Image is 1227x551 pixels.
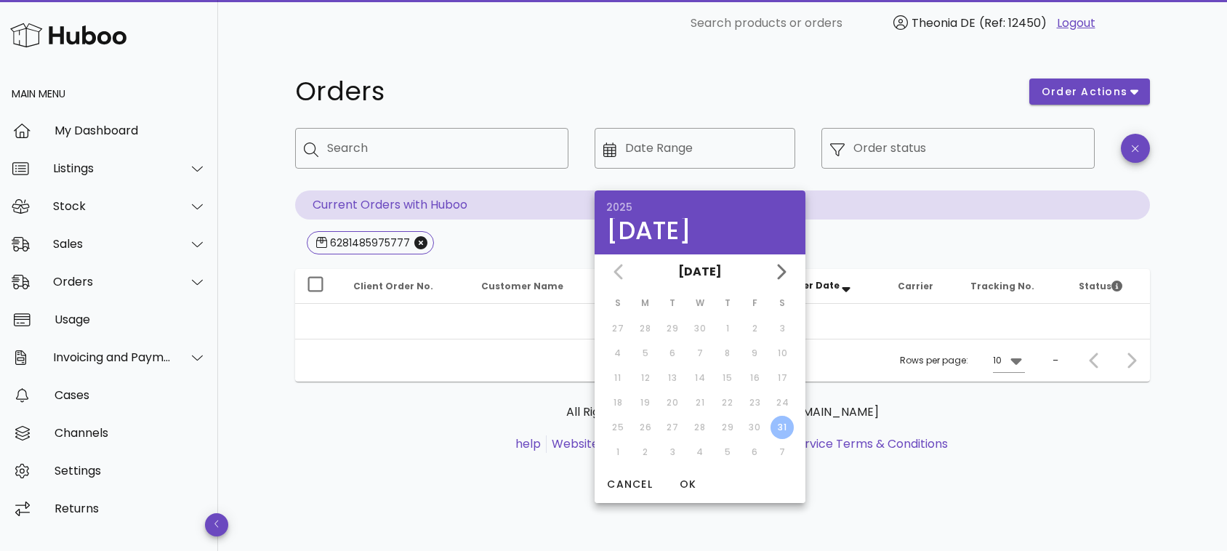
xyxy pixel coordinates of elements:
th: Customer Name [470,269,600,304]
img: Huboo Logo [10,20,126,51]
a: Service Terms & Conditions [791,435,948,452]
p: All Rights Reserved. Copyright 2025 - [DOMAIN_NAME] [307,403,1138,421]
td: No data available [295,304,1150,339]
th: Order Date: Sorted descending. Activate to remove sorting. [773,269,886,304]
div: 31 [771,421,794,434]
span: Status [1079,280,1122,292]
span: Theonia DE [912,15,975,31]
button: [DATE] [672,257,728,286]
span: Tracking No. [970,280,1034,292]
th: Carrier [886,269,959,304]
a: help [515,435,541,452]
div: 10 [993,354,1002,367]
div: Cases [55,388,206,402]
th: Tracking No. [959,269,1067,304]
div: Orders [53,275,172,289]
div: Channels [55,426,206,440]
li: and [547,435,948,453]
p: Current Orders with Huboo [295,190,1150,220]
h1: Orders [295,79,1012,105]
th: Client Order No. [342,269,470,304]
th: S [769,291,795,315]
a: Website and Dashboard Terms of Use [552,435,769,452]
div: Rows per page: [900,339,1025,382]
button: Close [414,236,427,249]
th: F [742,291,768,315]
a: Logout [1057,15,1095,32]
div: 6281485975777 [327,236,410,250]
div: Usage [55,313,206,326]
div: Sales [53,237,172,251]
span: OK [670,477,705,492]
button: order actions [1029,79,1150,105]
span: Carrier [898,280,933,292]
div: Returns [55,502,206,515]
th: Status [1067,269,1150,304]
div: Stock [53,199,172,213]
th: M [632,291,659,315]
div: [DATE] [606,218,794,243]
span: Cancel [606,477,653,492]
div: 2025 [606,202,794,212]
span: order actions [1041,84,1128,100]
th: S [605,291,631,315]
span: Customer Name [481,280,563,292]
span: Order Date [784,279,840,291]
div: Listings [53,161,172,175]
div: Settings [55,464,206,478]
button: 31 [771,416,794,439]
span: Client Order No. [353,280,433,292]
span: (Ref: 12450) [979,15,1047,31]
button: Next month [768,259,794,285]
div: 10Rows per page: [993,349,1025,372]
th: T [715,291,741,315]
div: Invoicing and Payments [53,350,172,364]
div: – [1053,354,1058,367]
button: Cancel [600,471,659,497]
th: T [659,291,685,315]
button: OK [664,471,711,497]
div: My Dashboard [55,124,206,137]
th: W [687,291,713,315]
